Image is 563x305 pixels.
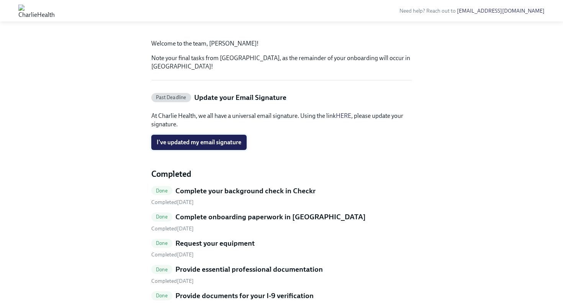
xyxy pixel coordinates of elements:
h4: Completed [151,168,412,180]
span: Done [151,188,172,194]
span: Tuesday, September 2nd 2025, 3:11 pm [151,199,194,206]
span: I've updated my email signature [157,139,241,146]
h5: Complete your background check in Checkr [175,186,316,196]
span: Need help? Reach out to [399,8,545,14]
h5: Provide essential professional documentation [175,264,323,274]
p: Note your final tasks from [GEOGRAPHIC_DATA], as the remainder of your onboarding will occur in [... [151,54,412,71]
span: Done [151,267,172,272]
a: Past DeadlineUpdate your Email Signature [151,93,412,106]
a: DoneComplete onboarding paperwork in [GEOGRAPHIC_DATA] Completed[DATE] [151,212,412,232]
h5: Provide documents for your I-9 verification [175,291,314,301]
h5: Request your equipment [175,238,255,248]
span: Thursday, September 4th 2025, 11:06 am [151,278,194,284]
a: DoneRequest your equipment Completed[DATE] [151,238,412,259]
button: I've updated my email signature [151,135,247,150]
span: Tuesday, September 2nd 2025, 3:11 pm [151,225,194,232]
a: HERE [336,112,351,119]
span: Done [151,293,172,298]
a: [EMAIL_ADDRESS][DOMAIN_NAME] [457,8,545,14]
span: Done [151,214,172,220]
span: Past Deadline [151,95,191,100]
a: DoneComplete your background check in Checkr Completed[DATE] [151,186,412,206]
h5: Update your Email Signature [194,93,286,103]
span: Tuesday, September 2nd 2025, 3:11 pm [151,251,194,258]
a: DoneProvide essential professional documentation Completed[DATE] [151,264,412,285]
h5: Complete onboarding paperwork in [GEOGRAPHIC_DATA] [175,212,366,222]
p: At Charlie Health, we all have a universal email signature. Using the link , please update your s... [151,112,412,129]
p: Welcome to the team, [PERSON_NAME]! [151,39,412,48]
span: Done [151,240,172,246]
img: CharlieHealth [18,5,55,17]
